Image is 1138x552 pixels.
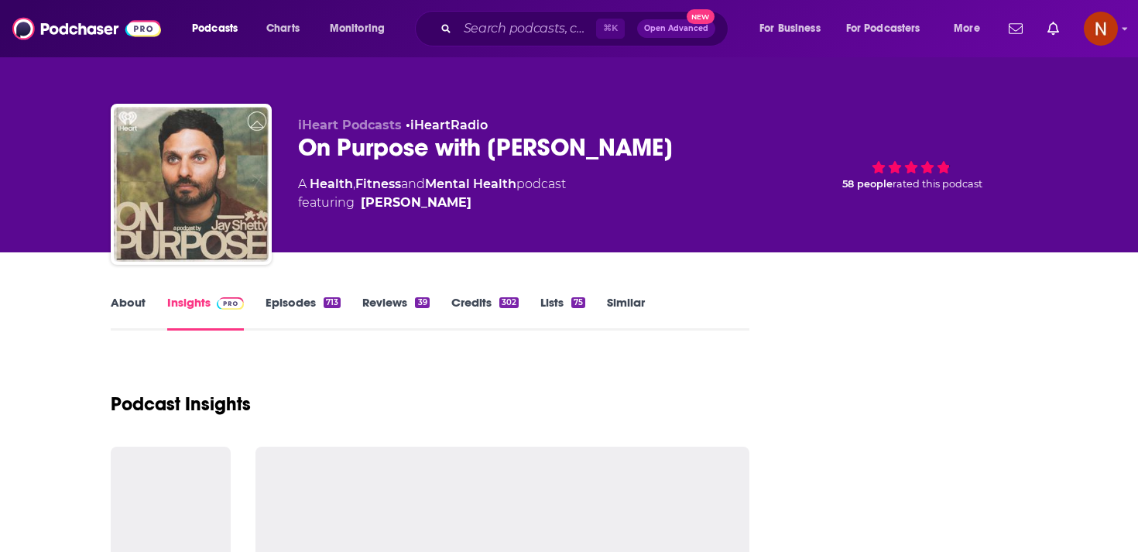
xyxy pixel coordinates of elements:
span: Charts [266,18,300,39]
button: open menu [749,16,840,41]
button: Open AdvancedNew [637,19,715,38]
div: Search podcasts, credits, & more... [430,11,743,46]
a: Charts [256,16,309,41]
span: and [401,177,425,191]
a: Mental Health [425,177,516,191]
div: 39 [415,297,429,308]
span: • [406,118,488,132]
button: Show profile menu [1084,12,1118,46]
span: ⌘ K [596,19,625,39]
a: Similar [607,295,645,331]
img: Podchaser Pro [217,297,244,310]
a: Show notifications dropdown [1041,15,1065,42]
span: rated this podcast [893,178,982,190]
button: open menu [943,16,999,41]
span: iHeart Podcasts [298,118,402,132]
span: More [954,18,980,39]
a: About [111,295,146,331]
img: Podchaser - Follow, Share and Rate Podcasts [12,14,161,43]
span: , [353,177,355,191]
span: Monitoring [330,18,385,39]
button: open menu [836,16,943,41]
span: featuring [298,194,566,212]
a: iHeartRadio [410,118,488,132]
a: Episodes713 [266,295,341,331]
span: Open Advanced [644,25,708,33]
span: For Podcasters [846,18,920,39]
a: Show notifications dropdown [1003,15,1029,42]
button: open menu [319,16,405,41]
a: Fitness [355,177,401,191]
img: User Profile [1084,12,1118,46]
a: InsightsPodchaser Pro [167,295,244,331]
span: Logged in as AdelNBM [1084,12,1118,46]
div: 75 [571,297,585,308]
div: 302 [499,297,519,308]
div: 713 [324,297,341,308]
a: Health [310,177,353,191]
span: For Business [759,18,821,39]
a: [PERSON_NAME] [361,194,471,212]
button: open menu [181,16,258,41]
a: Credits302 [451,295,519,331]
input: Search podcasts, credits, & more... [458,16,596,41]
span: Podcasts [192,18,238,39]
img: On Purpose with Jay Shetty [114,107,269,262]
a: Lists75 [540,295,585,331]
h1: Podcast Insights [111,393,251,416]
span: New [687,9,715,24]
div: 58 peoplerated this podcast [795,118,1027,214]
a: Reviews39 [362,295,429,331]
div: A podcast [298,175,566,212]
span: 58 people [842,178,893,190]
